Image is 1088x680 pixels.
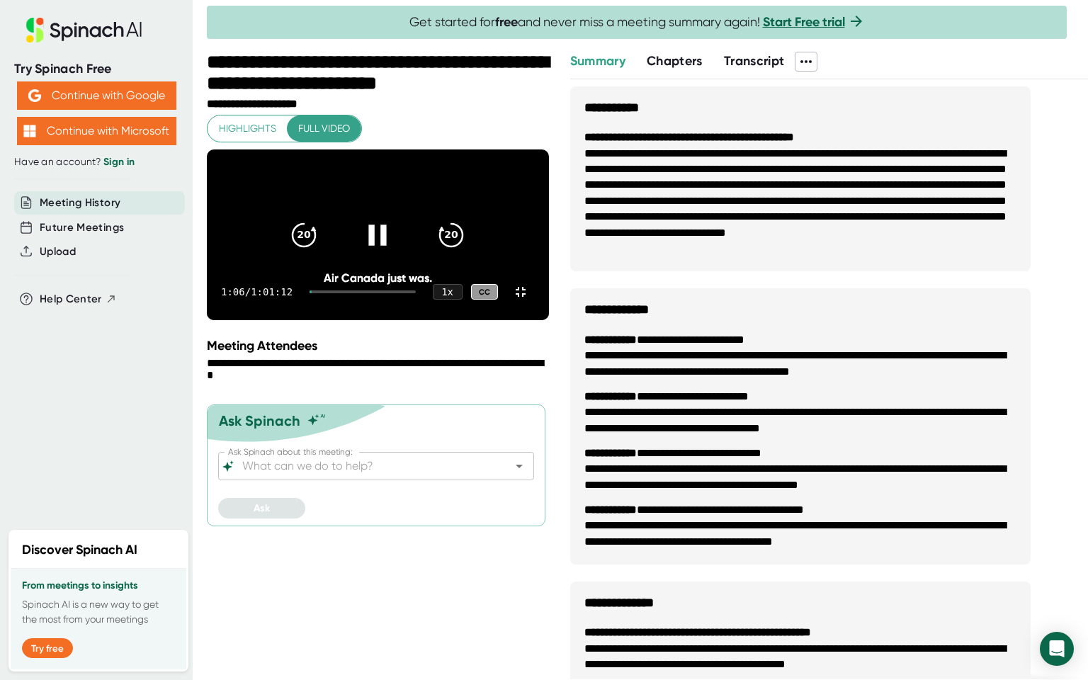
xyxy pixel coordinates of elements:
button: Continue with Microsoft [17,117,176,145]
button: Future Meetings [40,220,124,236]
img: Aehbyd4JwY73AAAAAElFTkSuQmCC [28,89,41,102]
button: Transcript [724,52,785,71]
div: Air Canada just was. [241,271,514,285]
span: Ask [254,502,270,514]
button: Chapters [647,52,703,71]
span: Help Center [40,291,102,307]
button: Meeting History [40,195,120,211]
b: free [495,14,518,30]
button: Continue with Google [17,81,176,110]
button: Help Center [40,291,117,307]
input: What can we do to help? [239,456,488,476]
button: Full video [287,115,361,142]
button: Highlights [208,115,288,142]
button: Try free [22,638,73,658]
div: Meeting Attendees [207,338,552,353]
div: 1:06 / 1:01:12 [221,286,293,297]
div: 1 x [433,284,463,300]
p: Spinach AI is a new way to get the most from your meetings [22,597,175,627]
button: Upload [40,244,76,260]
span: Full video [298,120,350,137]
span: Chapters [647,53,703,69]
span: Get started for and never miss a meeting summary again! [409,14,865,30]
span: Summary [570,53,625,69]
div: Try Spinach Free [14,61,178,77]
button: Open [509,456,529,476]
a: Start Free trial [763,14,845,30]
button: Ask [218,498,305,518]
div: Open Intercom Messenger [1040,632,1074,666]
h3: From meetings to insights [22,580,175,591]
a: Sign in [103,156,135,168]
h2: Discover Spinach AI [22,540,137,560]
div: Have an account? [14,156,178,169]
span: Highlights [219,120,276,137]
div: CC [471,284,498,300]
button: Summary [570,52,625,71]
span: Transcript [724,53,785,69]
div: Ask Spinach [219,412,300,429]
